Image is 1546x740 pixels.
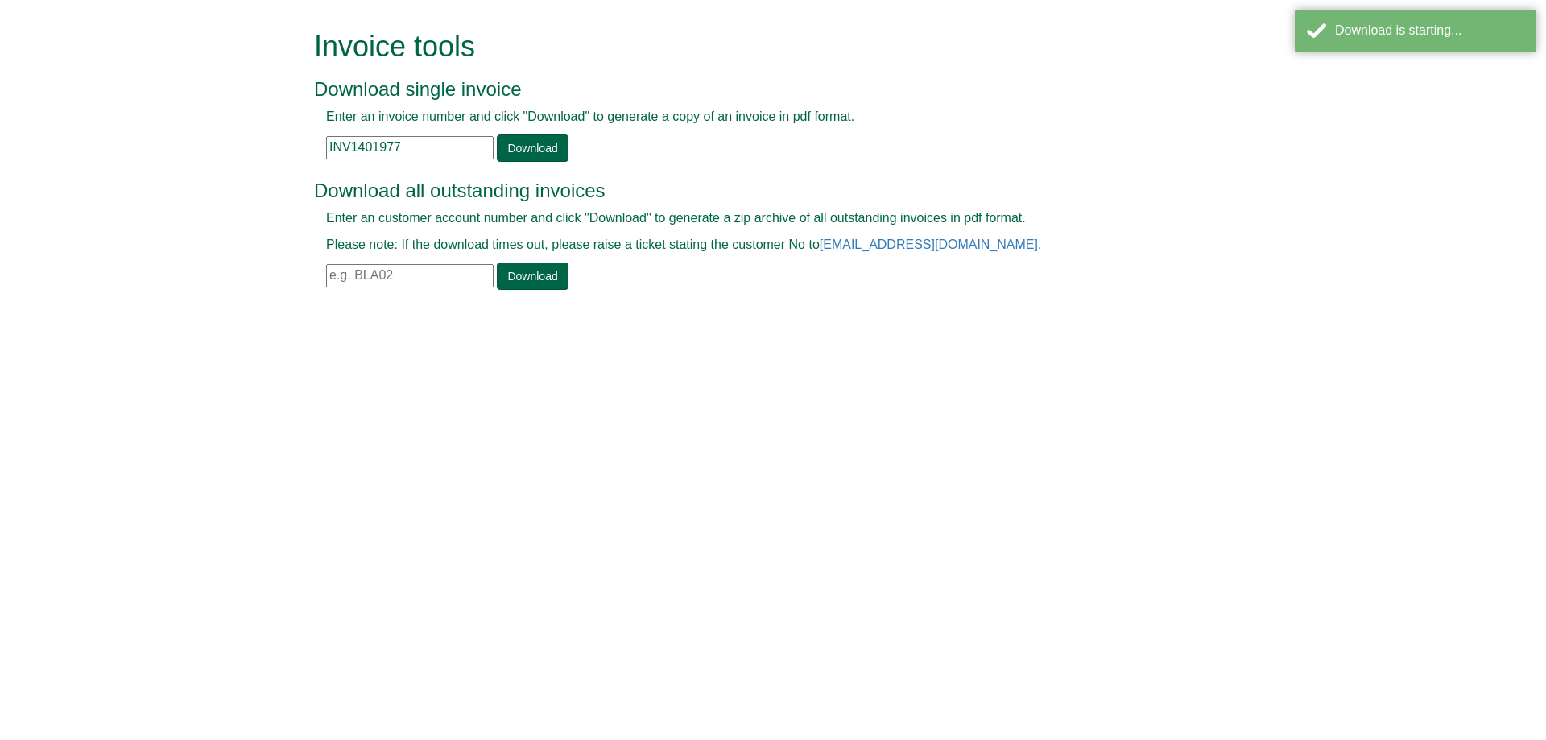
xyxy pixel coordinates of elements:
a: [EMAIL_ADDRESS][DOMAIN_NAME] [820,238,1038,251]
a: Download [497,134,568,162]
p: Enter an customer account number and click "Download" to generate a zip archive of all outstandin... [326,209,1184,228]
div: Download is starting... [1335,22,1524,40]
h3: Download single invoice [314,79,1196,100]
p: Enter an invoice number and click "Download" to generate a copy of an invoice in pdf format. [326,108,1184,126]
input: e.g. INV1234 [326,136,494,159]
a: Download [497,263,568,290]
input: e.g. BLA02 [326,264,494,287]
h3: Download all outstanding invoices [314,180,1196,201]
p: Please note: If the download times out, please raise a ticket stating the customer No to . [326,236,1184,254]
h1: Invoice tools [314,31,1196,63]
